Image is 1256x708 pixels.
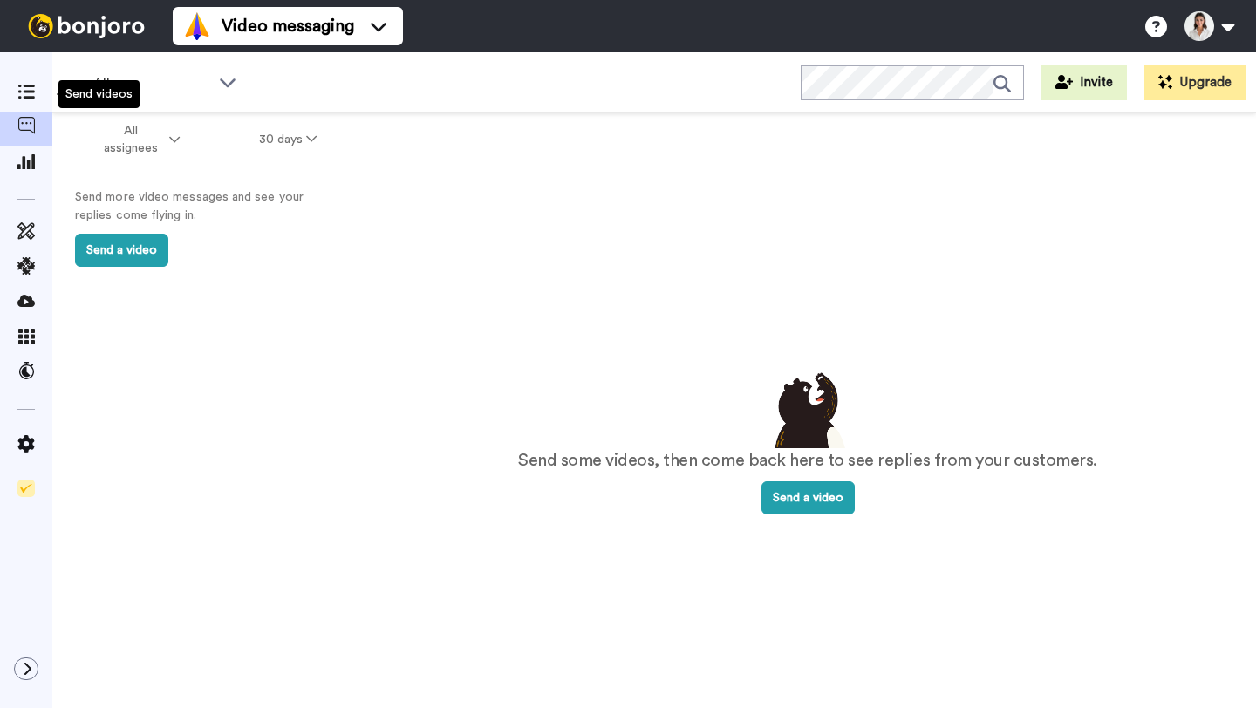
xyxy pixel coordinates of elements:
img: Checklist.svg [17,480,35,497]
button: All assignees [56,115,220,164]
p: Send more video messages and see your replies come flying in. [75,188,337,225]
button: Upgrade [1144,65,1246,100]
button: Send a video [761,481,855,514]
span: All [93,73,210,94]
button: 30 days [220,124,357,155]
p: Send some videos, then come back here to see replies from your customers. [518,448,1097,473]
span: Video messaging [222,14,354,38]
div: Send videos [58,80,140,108]
button: Invite [1041,65,1127,100]
button: Send a video [75,234,168,267]
img: bj-logo-header-white.svg [21,14,152,38]
a: Send a video [761,492,855,504]
span: All assignees [95,122,166,157]
img: vm-color.svg [183,12,211,40]
img: results-emptystates.png [764,368,851,448]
